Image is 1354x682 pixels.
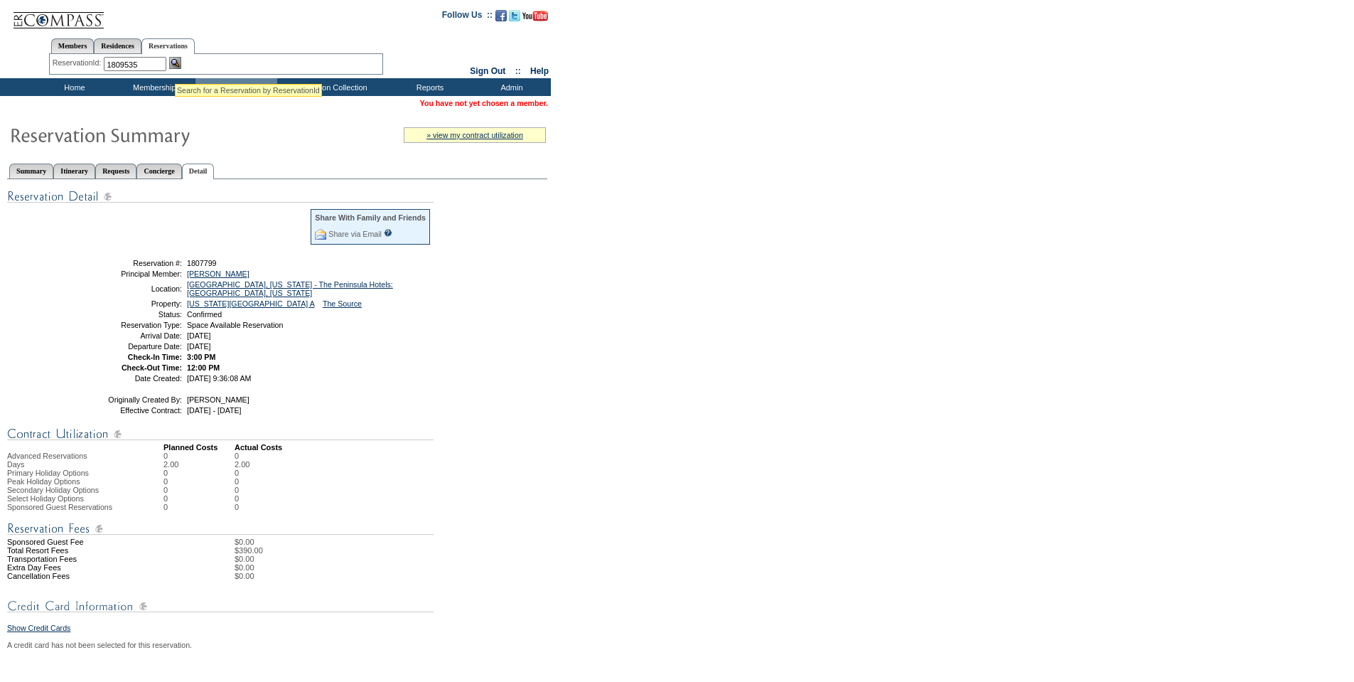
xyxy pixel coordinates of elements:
[80,406,182,415] td: Effective Contract:
[7,460,24,469] span: Days
[7,641,547,649] div: A credit card has not been selected for this reservation.
[163,494,235,503] td: 0
[95,164,136,179] a: Requests
[7,477,80,486] span: Peak Holiday Options
[235,555,547,563] td: $0.00
[235,572,547,580] td: $0.00
[163,486,235,494] td: 0
[235,486,249,494] td: 0
[182,164,215,179] a: Detail
[187,406,242,415] span: [DATE] - [DATE]
[235,469,249,477] td: 0
[51,38,95,53] a: Members
[7,503,112,511] span: Sponsored Guest Reservations
[387,78,469,96] td: Reports
[163,443,235,452] td: Planned Costs
[163,460,235,469] td: 2.00
[470,66,505,76] a: Sign Out
[235,452,249,460] td: 0
[163,452,235,460] td: 0
[80,270,182,278] td: Principal Member:
[235,563,547,572] td: $0.00
[7,597,434,615] img: Credit Card Information
[80,395,182,404] td: Originally Created By:
[80,310,182,319] td: Status:
[187,363,220,372] span: 12:00 PM
[522,11,548,21] img: Subscribe to our YouTube Channel
[7,486,99,494] span: Secondary Holiday Options
[80,321,182,329] td: Reservation Type:
[136,164,181,179] a: Concierge
[235,546,547,555] td: $390.00
[530,66,549,76] a: Help
[7,538,163,546] td: Sponsored Guest Fee
[80,331,182,340] td: Arrival Date:
[7,624,70,632] a: Show Credit Cards
[169,57,181,69] img: Reservation Search
[187,331,211,340] span: [DATE]
[187,310,222,319] span: Confirmed
[235,494,249,503] td: 0
[323,299,362,308] a: The Source
[32,78,114,96] td: Home
[235,538,547,546] td: $0.00
[420,99,548,107] span: You have not yet chosen a member.
[426,131,523,139] a: » view my contract utilization
[495,14,507,23] a: Become our fan on Facebook
[235,460,249,469] td: 2.00
[163,503,235,511] td: 0
[235,503,249,511] td: 0
[515,66,521,76] span: ::
[495,10,507,21] img: Become our fan on Facebook
[122,363,182,372] strong: Check-Out Time:
[187,299,314,308] a: [US_STATE][GEOGRAPHIC_DATA] A
[277,78,387,96] td: Vacation Collection
[80,280,182,297] td: Location:
[195,78,277,96] td: Reservations
[128,353,182,361] strong: Check-In Time:
[187,259,217,267] span: 1807799
[7,563,163,572] td: Extra Day Fees
[509,14,520,23] a: Follow us on Twitter
[9,164,53,179] a: Summary
[163,469,235,477] td: 0
[7,188,434,206] img: Reservation Detail
[177,86,320,95] div: Search for a Reservation by ReservationId
[187,342,211,351] span: [DATE]
[187,270,249,278] a: [PERSON_NAME]
[163,477,235,486] td: 0
[80,374,182,383] td: Date Created:
[7,555,163,563] td: Transportation Fees
[522,14,548,23] a: Subscribe to our YouTube Channel
[187,353,215,361] span: 3:00 PM
[187,321,283,329] span: Space Available Reservation
[509,10,520,21] img: Follow us on Twitter
[80,259,182,267] td: Reservation #:
[384,229,392,237] input: What is this?
[187,395,249,404] span: [PERSON_NAME]
[53,57,104,69] div: ReservationId:
[7,494,84,503] span: Select Holiday Options
[187,280,393,297] a: [GEOGRAPHIC_DATA], [US_STATE] - The Peninsula Hotels: [GEOGRAPHIC_DATA], [US_STATE]
[9,120,294,149] img: Reservaton Summary
[80,299,182,308] td: Property:
[7,452,87,460] span: Advanced Reservations
[94,38,141,53] a: Residences
[328,230,382,238] a: Share via Email
[80,342,182,351] td: Departure Date:
[7,546,163,555] td: Total Resort Fees
[7,520,434,538] img: Reservation Fees
[315,213,426,222] div: Share With Family and Friends
[235,443,547,452] td: Actual Costs
[7,572,163,580] td: Cancellation Fees
[141,38,195,54] a: Reservations
[53,164,95,179] a: Itinerary
[7,425,434,443] img: Contract Utilization
[442,9,493,26] td: Follow Us ::
[469,78,551,96] td: Admin
[235,477,249,486] td: 0
[114,78,195,96] td: Memberships
[7,469,89,477] span: Primary Holiday Options
[187,374,251,383] span: [DATE] 9:36:08 AM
